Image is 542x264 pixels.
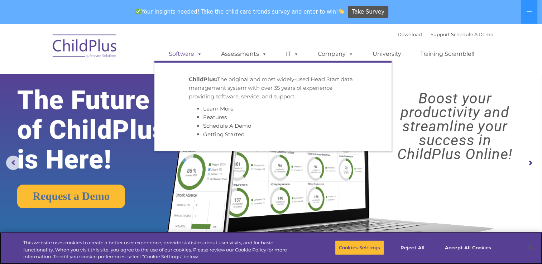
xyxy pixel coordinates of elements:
a: Support [431,31,450,37]
img: ✅ [135,9,141,14]
a: Getting Started [203,131,245,138]
a: Assessments [214,47,274,61]
a: Request a Demo [17,185,125,208]
div: This website uses cookies to create a better user experience, provide statistics about user visit... [23,239,298,260]
span: Last name [100,47,121,53]
rs-layer: Boost your productivity and streamline your success in ChildPlus Online! [374,92,535,161]
a: Download [398,31,422,37]
span: Your insights needed! Take the child care trends survey and enter to win! [133,5,347,19]
button: Reject All [390,240,435,255]
button: Close [523,240,538,255]
strong: ChildPlus: [189,76,217,83]
span: Take Survey [352,6,384,18]
a: Training Scramble!! [413,47,481,61]
p: The original and most widely-used Head Start data management system with over 35 years of experie... [189,75,357,101]
a: Company [311,47,361,61]
img: 👏 [339,9,344,14]
a: IT [279,47,306,61]
button: Accept All Cookies [441,240,495,255]
a: Take Survey [348,6,388,18]
a: Learn More [203,105,234,112]
font: | [398,31,493,37]
button: Cookies Settings [335,240,384,255]
span: Phone number [100,77,130,82]
a: Schedule A Demo [203,122,251,129]
img: ChildPlus by Procare Solutions [49,29,121,65]
a: Schedule A Demo [451,31,493,37]
a: Features [203,114,227,121]
rs-layer: The Future of ChildPlus is Here! [17,85,190,175]
a: Software [162,47,209,61]
a: University [365,47,408,61]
